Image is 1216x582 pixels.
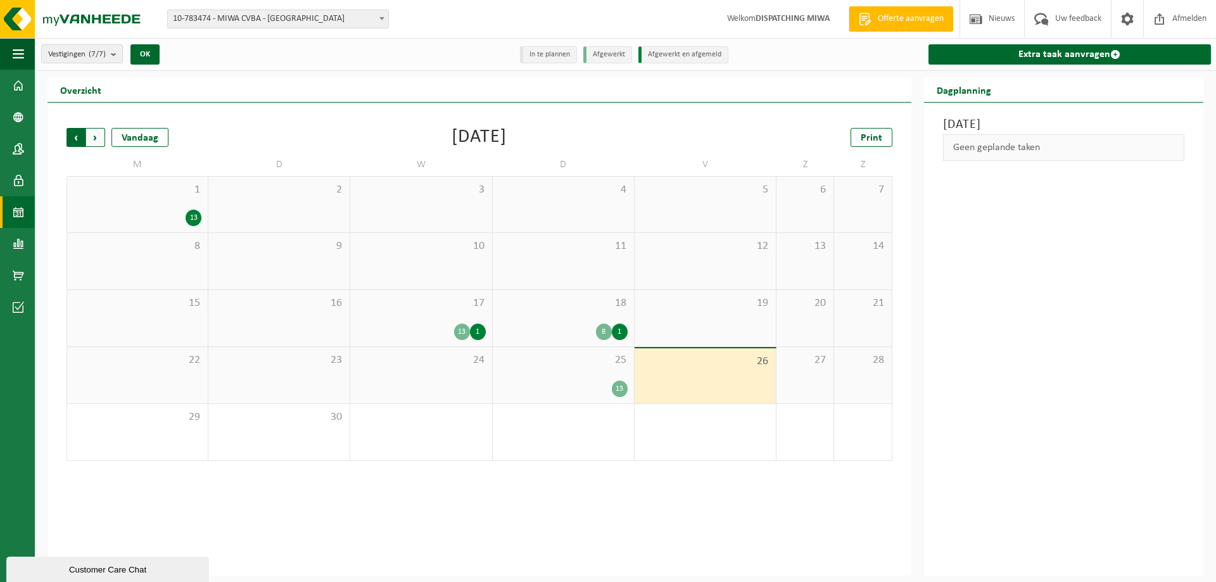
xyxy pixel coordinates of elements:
[756,14,830,23] strong: DISPATCHING MIWA
[215,296,343,310] span: 16
[186,210,201,226] div: 13
[499,353,628,367] span: 25
[840,183,885,197] span: 7
[583,46,632,63] li: Afgewerkt
[470,324,486,340] div: 1
[111,128,168,147] div: Vandaag
[783,296,827,310] span: 20
[783,183,827,197] span: 6
[350,153,492,176] td: W
[73,239,201,253] span: 8
[499,239,628,253] span: 11
[943,115,1184,134] h3: [DATE]
[499,183,628,197] span: 4
[73,296,201,310] span: 15
[783,353,827,367] span: 27
[596,324,612,340] div: 8
[357,239,485,253] span: 10
[641,296,769,310] span: 19
[215,239,343,253] span: 9
[66,128,85,147] span: Vorige
[41,44,123,63] button: Vestigingen(7/7)
[875,13,947,25] span: Offerte aanvragen
[73,410,201,424] span: 29
[215,183,343,197] span: 2
[776,153,834,176] td: Z
[48,45,106,64] span: Vestigingen
[851,128,892,147] a: Print
[168,10,388,28] span: 10-783474 - MIWA CVBA - SINT-NIKLAAS
[86,128,105,147] span: Volgende
[493,153,635,176] td: D
[612,381,628,397] div: 13
[66,153,208,176] td: M
[635,153,776,176] td: V
[849,6,953,32] a: Offerte aanvragen
[861,133,882,143] span: Print
[641,355,769,369] span: 26
[612,324,628,340] div: 1
[73,353,201,367] span: 22
[641,183,769,197] span: 5
[840,239,885,253] span: 14
[641,239,769,253] span: 12
[452,128,507,147] div: [DATE]
[357,183,485,197] span: 3
[208,153,350,176] td: D
[840,353,885,367] span: 28
[783,239,827,253] span: 13
[89,50,106,58] count: (7/7)
[928,44,1211,65] a: Extra taak aanvragen
[215,410,343,424] span: 30
[499,296,628,310] span: 18
[215,353,343,367] span: 23
[357,296,485,310] span: 17
[943,134,1184,161] div: Geen geplande taken
[130,44,160,65] button: OK
[6,554,212,582] iframe: chat widget
[73,183,201,197] span: 1
[47,77,114,102] h2: Overzicht
[520,46,577,63] li: In te plannen
[167,9,389,28] span: 10-783474 - MIWA CVBA - SINT-NIKLAAS
[454,324,470,340] div: 13
[638,46,728,63] li: Afgewerkt en afgemeld
[840,296,885,310] span: 21
[357,353,485,367] span: 24
[924,77,1004,102] h2: Dagplanning
[834,153,892,176] td: Z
